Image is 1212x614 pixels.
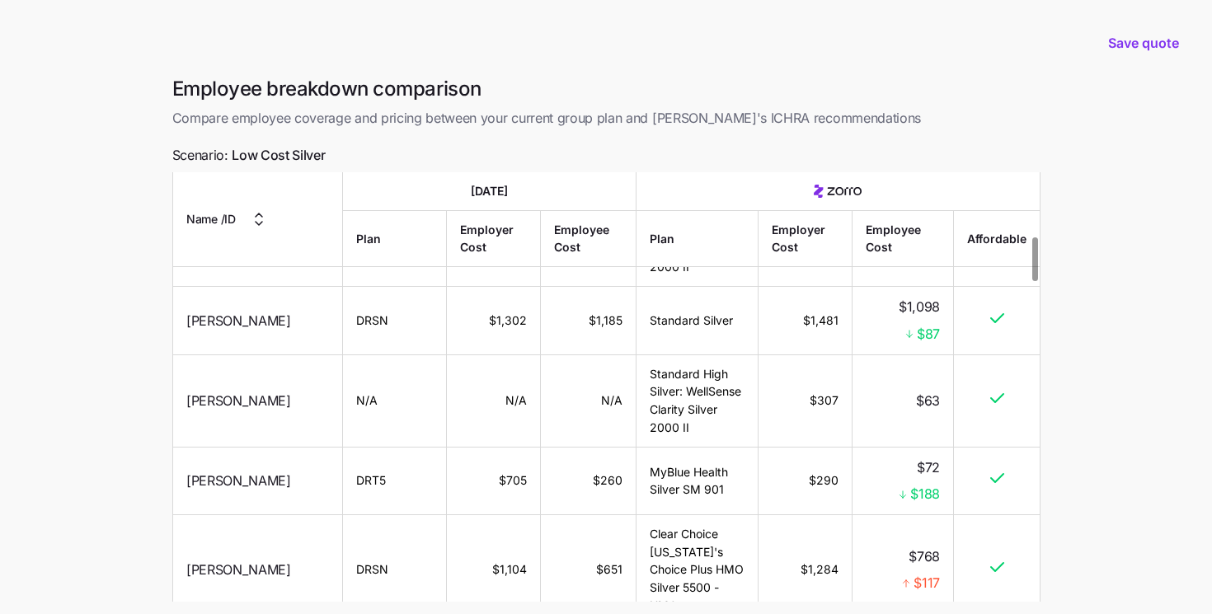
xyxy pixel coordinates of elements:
th: Employer Cost [758,210,852,266]
th: Employee Cost [541,210,636,266]
span: Low Cost Silver [232,145,325,166]
td: $290 [758,447,852,515]
th: Affordable [954,210,1040,266]
td: $705 [447,447,541,515]
span: Compare employee coverage and pricing between your current group plan and [PERSON_NAME]'s ICHRA r... [172,108,1041,129]
span: Name / ID [186,210,236,228]
td: $307 [758,355,852,448]
span: [PERSON_NAME] [186,310,291,330]
td: N/A [447,355,541,448]
span: [PERSON_NAME] [186,391,291,411]
h1: Employee breakdown comparison [172,76,1041,101]
th: [DATE] [343,172,636,211]
th: Plan [343,210,447,266]
td: Standard Silver [636,287,758,355]
td: $1,185 [541,287,636,355]
td: DRT5 [343,447,447,515]
td: Standard High Silver: WellSense Clarity Silver 2000 II [636,355,758,448]
span: [PERSON_NAME] [186,560,291,580]
span: [PERSON_NAME] [186,471,291,491]
th: Employer Cost [447,210,541,266]
button: Name /ID [186,209,269,229]
td: N/A [343,355,447,448]
span: $768 [909,546,940,566]
span: $1,098 [898,297,939,317]
td: $1,302 [447,287,541,355]
th: Plan [636,210,758,266]
span: $117 [914,573,940,593]
span: $87 [916,324,939,344]
th: Employee Cost [853,210,954,266]
td: $1,481 [758,287,852,355]
td: $260 [541,447,636,515]
span: Save quote [1108,33,1179,53]
span: $63 [915,391,939,411]
span: $188 [910,484,940,504]
span: Scenario: [172,145,326,166]
span: $72 [916,457,939,477]
button: Save quote [1095,20,1192,66]
td: DRSN [343,287,447,355]
td: MyBlue Health Silver SM 901 [636,447,758,515]
td: N/A [541,355,636,448]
